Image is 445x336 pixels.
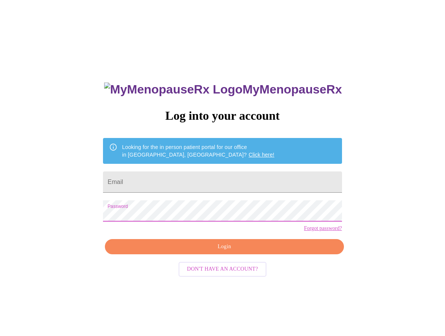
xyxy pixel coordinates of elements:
button: Login [105,239,344,255]
a: Click here! [249,152,274,158]
img: MyMenopauseRx Logo [104,82,242,97]
button: Don't have an account? [179,262,266,277]
div: Looking for the in person patient portal for our office in [GEOGRAPHIC_DATA], [GEOGRAPHIC_DATA]? [122,140,274,162]
h3: MyMenopauseRx [104,82,342,97]
a: Forgot password? [304,225,342,231]
h3: Log into your account [103,109,342,123]
span: Login [114,242,335,252]
span: Don't have an account? [187,265,258,274]
a: Don't have an account? [177,265,268,272]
